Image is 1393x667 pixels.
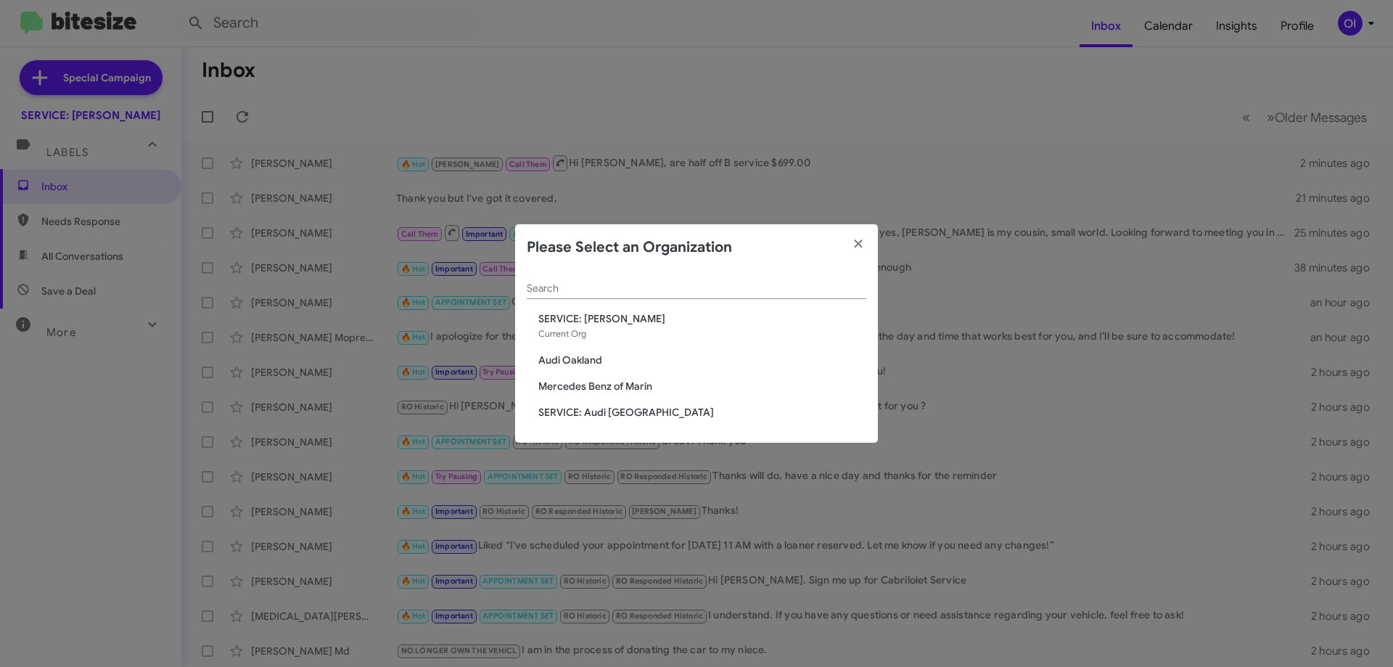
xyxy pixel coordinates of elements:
span: Current Org [538,328,586,339]
span: SERVICE: Audi [GEOGRAPHIC_DATA] [538,405,866,420]
span: Audi Oakland [538,353,866,367]
h2: Please Select an Organization [527,236,732,259]
span: SERVICE: [PERSON_NAME] [538,311,866,326]
span: Mercedes Benz of Marin [538,379,866,393]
